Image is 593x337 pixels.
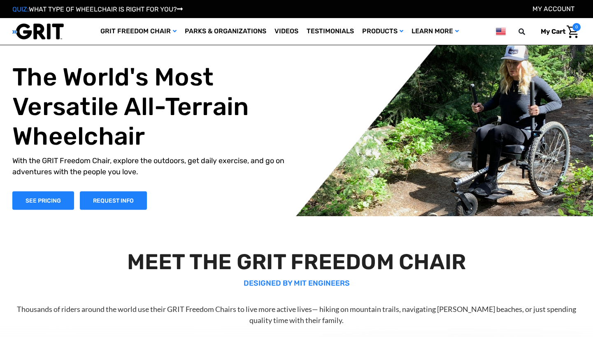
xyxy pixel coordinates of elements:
[358,18,407,45] a: Products
[15,304,578,326] p: Thousands of riders around the world use their GRIT Freedom Chairs to live more active lives— hik...
[12,155,303,177] p: With the GRIT Freedom Chair, explore the outdoors, get daily exercise, and go on adventures with ...
[12,191,74,210] a: Shop Now
[96,18,181,45] a: GRIT Freedom Chair
[12,62,303,151] h1: The World's Most Versatile All-Terrain Wheelchair
[15,278,578,289] p: DESIGNED BY MIT ENGINEERS
[181,18,270,45] a: Parks & Organizations
[270,18,302,45] a: Videos
[533,5,574,13] a: Account
[567,25,579,38] img: Cart
[541,28,565,35] span: My Cart
[407,18,463,45] a: Learn More
[572,23,581,31] span: 0
[15,249,578,275] h2: MEET THE GRIT FREEDOM CHAIR
[12,5,29,13] span: QUIZ:
[522,23,535,40] input: Search
[535,23,581,40] a: Cart with 0 items
[12,5,183,13] a: QUIZ:WHAT TYPE OF WHEELCHAIR IS RIGHT FOR YOU?
[302,18,358,45] a: Testimonials
[80,191,147,210] a: Slide number 1, Request Information
[12,23,64,40] img: GRIT All-Terrain Wheelchair and Mobility Equipment
[496,26,506,37] img: us.png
